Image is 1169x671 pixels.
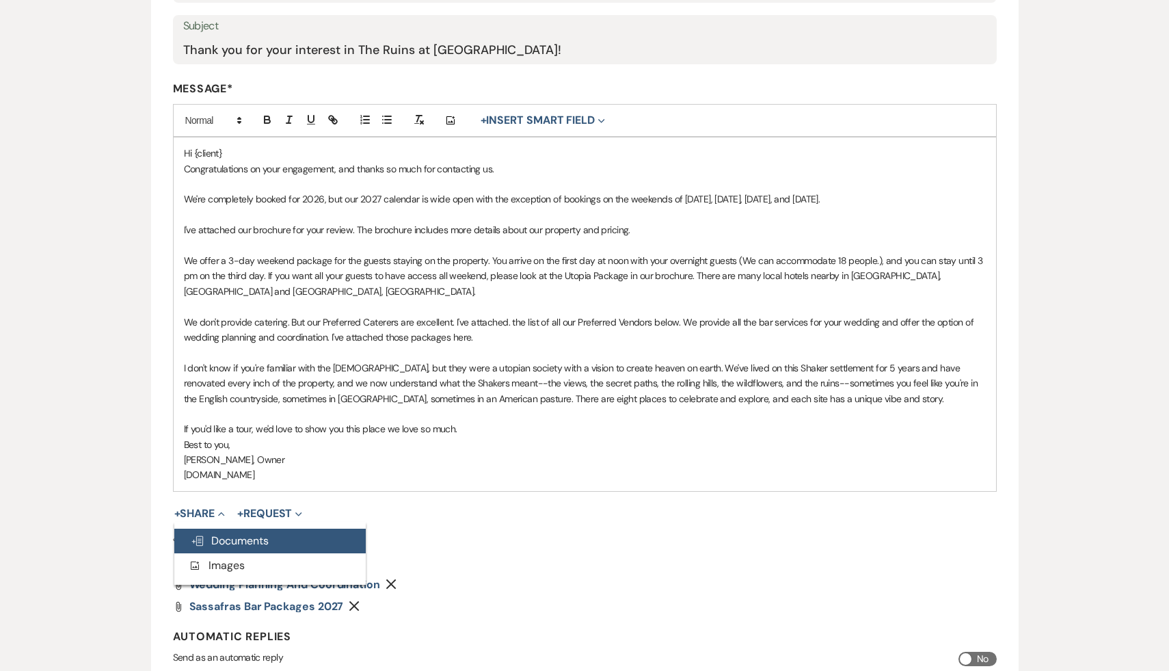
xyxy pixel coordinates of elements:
[174,529,366,553] button: Documents
[184,222,986,237] p: I've attached our brochure for your review. The brochure includes more details about our property...
[174,508,226,519] button: Share
[174,553,366,578] button: Images
[183,16,986,36] label: Subject
[184,362,980,405] span: I don't know if you're familiar with the [DEMOGRAPHIC_DATA], but they were a utopian society with...
[184,437,986,452] p: Best to you,
[184,315,986,345] p: We don't provide catering. But our Preferred Caterers are excellent. I've attached. the list of a...
[184,192,986,207] p: We're completely booked for 2026, but our 2027 calendar is wide open with the exception of bookin...
[476,112,610,129] button: Insert Smart Field
[173,536,250,547] a: Vendor List
[189,601,344,612] a: Sassafras Bar Packages 2027
[173,651,283,663] span: Send as an automatic reply
[184,254,985,298] span: We offer a 3-day weekend package for the guests staying on the property. You arrive on the first ...
[173,629,997,644] h4: Automatic Replies
[184,421,986,436] p: If you'd like a tour, we'd love to show you this place we love so much.
[174,508,180,519] span: +
[184,467,986,482] p: [DOMAIN_NAME]
[189,579,380,590] a: Wedding Planning and Coordination
[237,508,302,519] button: Request
[189,599,344,614] span: Sassafras Bar Packages 2027
[977,650,989,668] span: No
[237,508,243,519] span: +
[191,534,269,548] span: Documents
[481,115,487,126] span: +
[173,81,997,96] label: Message*
[184,146,986,161] p: Hi {client}
[184,452,986,467] p: [PERSON_NAME], Owner
[188,558,245,573] span: Images
[184,161,986,176] p: Congratulations on your engagement, and thanks so much for contacting us.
